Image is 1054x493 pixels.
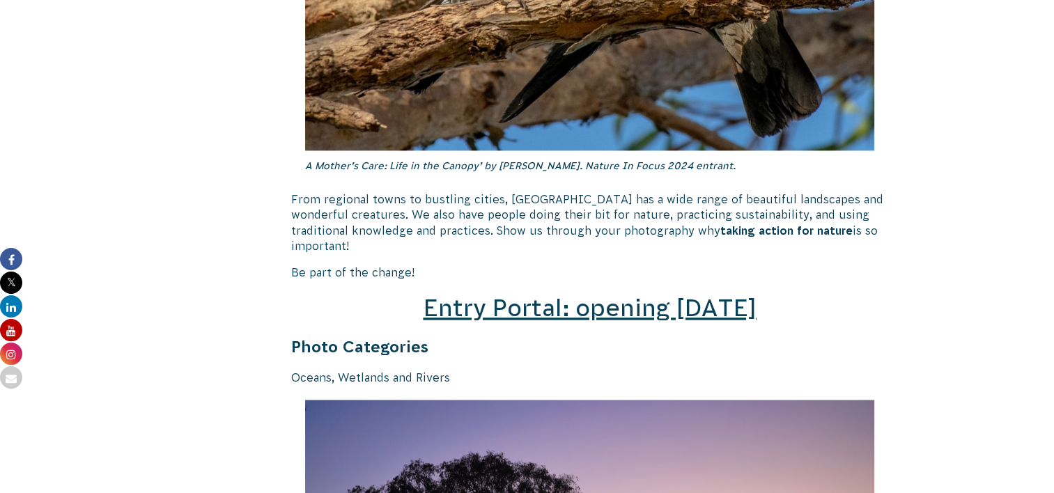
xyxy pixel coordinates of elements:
[291,338,428,356] strong: Photo Categories
[291,265,889,280] p: Be part of the change!
[423,295,756,321] a: Entry Portal: opening [DATE]
[305,160,736,171] em: A Mother’s Care: Life in the Canopy’ by [PERSON_NAME]. Nature In Focus 2024 entrant.
[720,224,853,237] strong: taking action for nature
[291,370,889,385] p: Oceans, Wetlands and Rivers
[291,191,889,254] p: From regional towns to bustling cities, [GEOGRAPHIC_DATA] has a wide range of beautiful landscape...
